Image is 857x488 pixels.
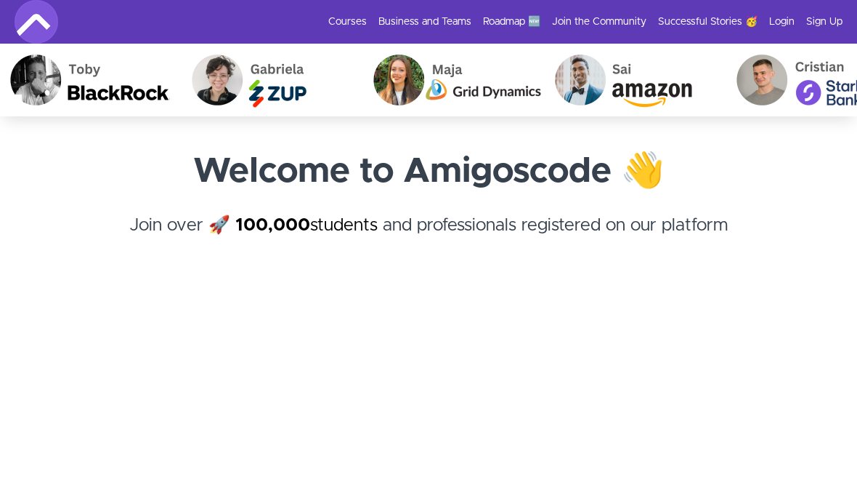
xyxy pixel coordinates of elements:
[235,217,310,234] strong: 100,000
[378,15,471,29] a: Business and Teams
[193,154,665,189] strong: Welcome to Amigoscode 👋
[181,44,362,116] img: Gabriela
[328,15,367,29] a: Courses
[658,15,758,29] a: Successful Stories 🥳
[15,212,842,265] h4: Join over 🚀 and professionals registered on our platform
[362,44,544,116] img: Maja
[235,217,378,234] a: 100,000students
[544,44,726,116] img: Sai
[483,15,540,29] a: Roadmap 🆕
[806,15,842,29] a: Sign Up
[769,15,795,29] a: Login
[552,15,646,29] a: Join the Community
